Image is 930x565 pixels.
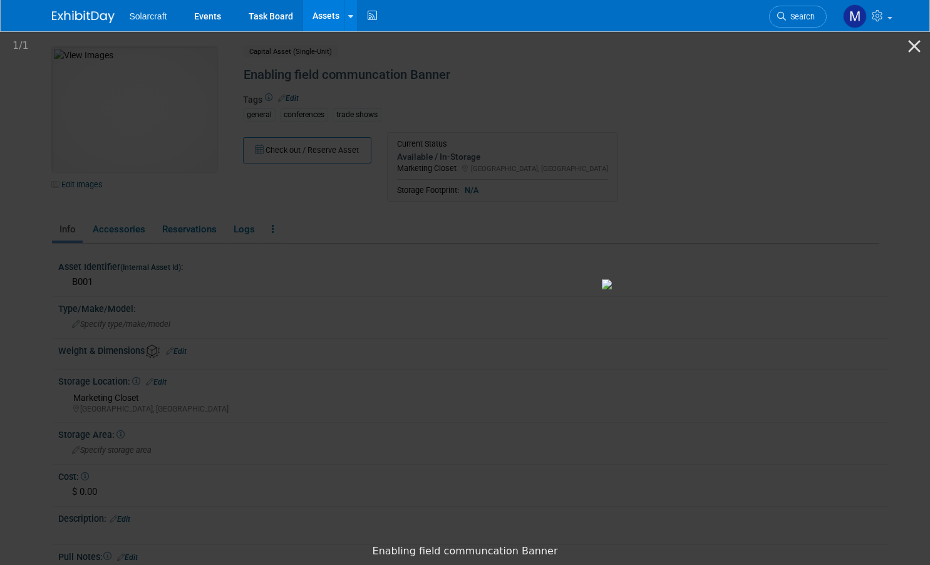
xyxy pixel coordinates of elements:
img: Enabling field communcation Banner [602,279,884,289]
span: Search [786,12,815,21]
button: Close gallery [899,31,930,61]
a: Search [769,6,827,28]
span: 1 [13,39,19,51]
span: Solarcraft [130,11,167,21]
img: ExhibitDay [52,11,115,23]
span: 1 [23,39,29,51]
img: Madison Fichtner [843,4,867,28]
